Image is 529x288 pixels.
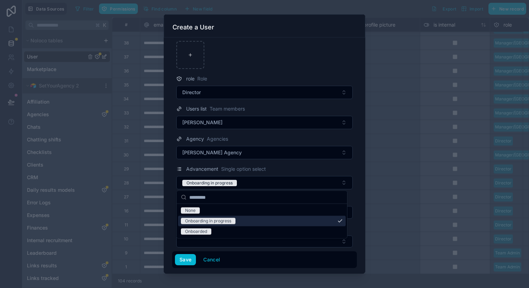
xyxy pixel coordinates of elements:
[186,75,195,82] span: role
[186,105,207,112] span: Users list
[182,119,223,126] span: [PERSON_NAME]
[186,180,233,186] div: Onboarding in progress
[210,105,245,112] span: Team members
[172,23,214,31] h3: Create a User
[175,254,196,265] button: Save
[185,218,231,224] div: Onboarding in progress
[176,146,353,159] button: Select Button
[176,116,353,129] button: Select Button
[177,204,347,238] div: Suggestions
[182,89,201,96] span: Director
[176,176,353,189] button: Select Button
[186,135,204,142] span: Agency
[197,75,207,82] span: Role
[176,86,353,99] button: Select Button
[207,135,228,142] span: Agencies
[182,149,242,156] span: [PERSON_NAME] Agency
[221,166,266,173] span: Single option select
[186,166,218,173] span: Advancement
[199,254,225,265] button: Cancel
[185,208,196,214] div: None
[176,236,353,247] button: Select Button
[185,229,207,235] div: Onboarded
